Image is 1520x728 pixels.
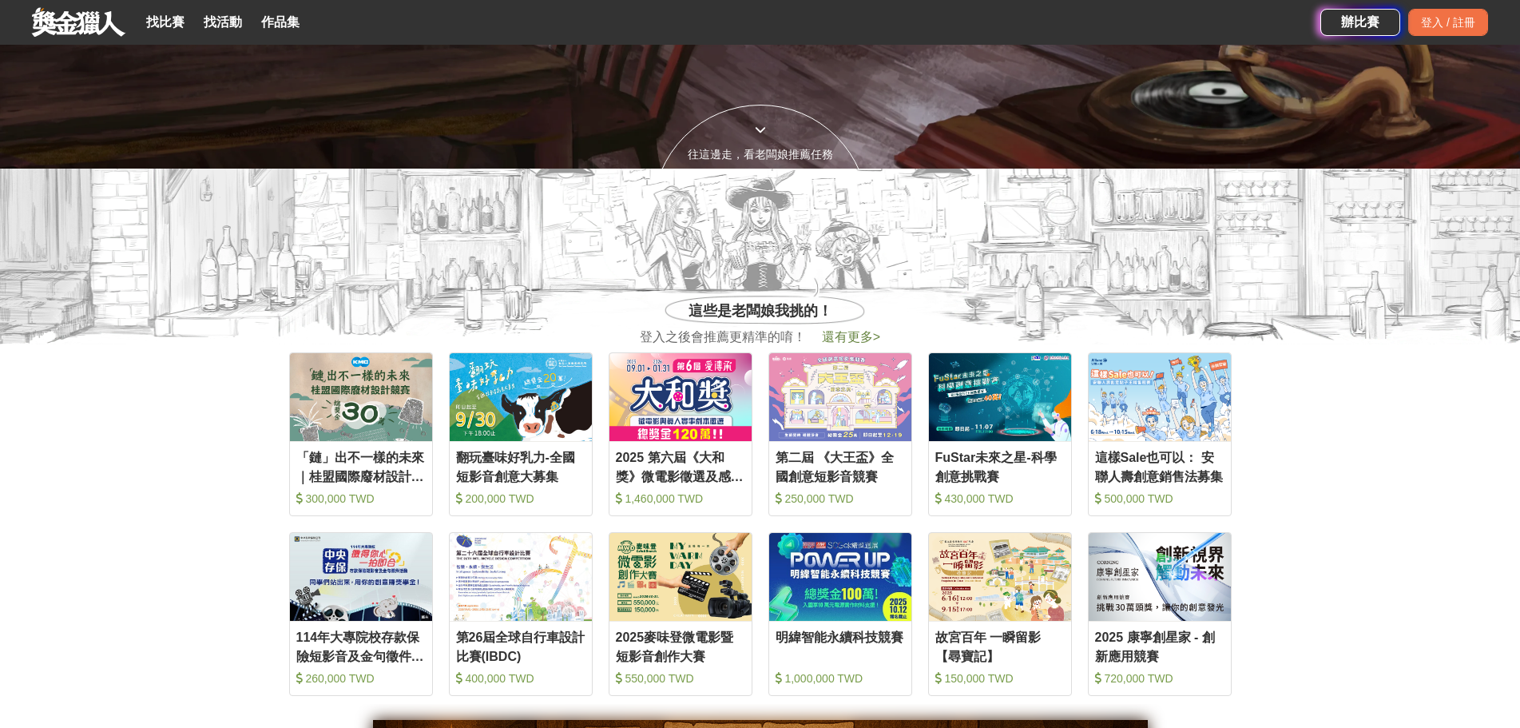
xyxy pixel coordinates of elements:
img: Cover Image [1089,533,1231,621]
div: 200,000 TWD [456,491,585,507]
img: Cover Image [450,533,592,621]
div: 故宮百年 一瞬留影【尋寶記】 [935,628,1065,664]
img: Cover Image [290,353,432,441]
a: 辦比賽 [1320,9,1400,36]
div: 明緯智能永續科技競賽 [776,628,905,664]
div: 1,000,000 TWD [776,670,905,686]
div: 2025 康寧創星家 - 創新應用競賽 [1095,628,1224,664]
img: Cover Image [450,353,592,441]
img: Cover Image [929,533,1071,621]
img: Cover Image [769,353,911,441]
span: 還有更多 > [822,330,880,344]
div: 114年大專院校存款保險短影音及金句徵件活動 [296,628,426,664]
div: 登入 / 註冊 [1408,9,1488,36]
a: Cover Image第26屆全球自行車設計比賽(IBDC) 400,000 TWD [449,532,593,696]
img: Cover Image [1089,353,1231,441]
a: Cover Image翻玩臺味好乳力-全國短影音創意大募集 200,000 TWD [449,352,593,516]
div: 第二屆 《大王盃》全國創意短影音競賽 [776,448,905,484]
a: Cover Image「鏈」出不一樣的未來｜桂盟國際廢材設計競賽 300,000 TWD [289,352,433,516]
a: Cover Image114年大專院校存款保險短影音及金句徵件活動 260,000 TWD [289,532,433,696]
div: 720,000 TWD [1095,670,1224,686]
a: 找比賽 [140,11,191,34]
span: 登入之後會推薦更精準的唷！ [640,328,806,347]
div: 第26屆全球自行車設計比賽(IBDC) [456,628,585,664]
a: 還有更多> [822,330,880,344]
div: FuStar未來之星-科學創意挑戰賽 [935,448,1065,484]
a: Cover Image第二屆 《大王盃》全國創意短影音競賽 250,000 TWD [768,352,912,516]
div: 260,000 TWD [296,670,426,686]
a: Cover Image2025 康寧創星家 - 創新應用競賽 720,000 TWD [1088,532,1232,696]
a: Cover ImageFuStar未來之星-科學創意挑戰賽 430,000 TWD [928,352,1072,516]
div: 這樣Sale也可以： 安聯人壽創意銷售法募集 [1095,448,1224,484]
div: 翻玩臺味好乳力-全國短影音創意大募集 [456,448,585,484]
img: Cover Image [769,533,911,621]
img: Cover Image [609,353,752,441]
a: 作品集 [255,11,306,34]
span: 這些是老闆娘我挑的！ [689,300,832,322]
div: 2025 第六屆《大和獎》微電影徵選及感人實事分享 [616,448,745,484]
div: 300,000 TWD [296,491,426,507]
a: 找活動 [197,11,248,34]
div: 430,000 TWD [935,491,1065,507]
div: 2025麥味登微電影暨短影音創作大賽 [616,628,745,664]
div: 1,460,000 TWD [616,491,745,507]
a: Cover Image2025麥味登微電影暨短影音創作大賽 550,000 TWD [609,532,752,696]
a: Cover Image2025 第六屆《大和獎》微電影徵選及感人實事分享 1,460,000 TWD [609,352,752,516]
div: 250,000 TWD [776,491,905,507]
a: Cover Image故宮百年 一瞬留影【尋寶記】 150,000 TWD [928,532,1072,696]
div: 500,000 TWD [1095,491,1224,507]
div: 「鏈」出不一樣的未來｜桂盟國際廢材設計競賽 [296,448,426,484]
img: Cover Image [609,533,752,621]
a: Cover Image這樣Sale也可以： 安聯人壽創意銷售法募集 500,000 TWD [1088,352,1232,516]
div: 往這邊走，看老闆娘推薦任務 [653,146,867,163]
div: 400,000 TWD [456,670,585,686]
div: 550,000 TWD [616,670,745,686]
img: Cover Image [290,533,432,621]
a: Cover Image明緯智能永續科技競賽 1,000,000 TWD [768,532,912,696]
div: 150,000 TWD [935,670,1065,686]
img: Cover Image [929,353,1071,441]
